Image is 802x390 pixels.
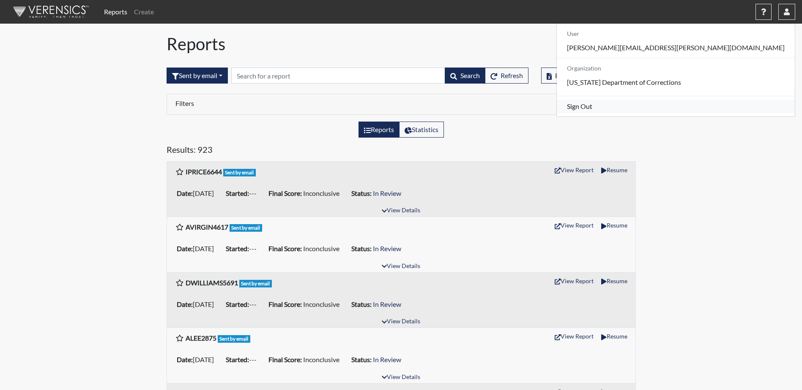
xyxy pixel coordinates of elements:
b: IPRICE6644 [186,168,222,176]
span: Sent by email [230,224,263,232]
b: Final Score: [268,244,302,252]
b: Date: [177,189,193,197]
button: Refresh [485,68,528,84]
h5: Results: 923 [167,144,636,158]
button: View Details [378,261,424,272]
b: ALEE2875 [186,334,216,342]
button: Resume [597,163,631,176]
label: View statistics about completed interviews [399,122,444,138]
a: Reports [101,3,131,20]
b: Status: [351,189,372,197]
button: Export List [541,68,592,84]
div: Filter by interview status [167,68,228,84]
b: Started: [226,355,249,363]
b: Date: [177,355,193,363]
h6: Filters [175,99,395,107]
b: Final Score: [268,300,302,308]
b: Started: [226,189,249,197]
b: Status: [351,244,372,252]
span: Export List [555,71,587,79]
a: Create [131,3,157,20]
span: Inconclusive [303,355,339,363]
button: View Details [378,372,424,383]
span: In Review [373,300,401,308]
span: Search [460,71,480,79]
b: Final Score: [268,355,302,363]
span: Refresh [501,71,523,79]
div: Click to expand/collapse filters [169,99,633,109]
button: Search [445,68,485,84]
li: [DATE] [173,298,222,311]
button: View Report [551,163,597,176]
b: Status: [351,300,372,308]
li: [DATE] [173,187,222,200]
b: AVIRGIN4617 [186,223,228,231]
span: In Review [373,355,401,363]
button: View Report [551,330,597,343]
b: Started: [226,244,249,252]
li: [DATE] [173,242,222,255]
b: Date: [177,244,193,252]
h6: Organization [557,62,795,76]
button: View Details [378,316,424,328]
h6: User [557,27,795,41]
span: Sent by email [239,280,272,287]
a: Sign Out [557,100,795,113]
b: Started: [226,300,249,308]
b: Status: [351,355,372,363]
span: Sent by email [223,169,256,176]
button: View Report [551,274,597,287]
li: --- [222,353,265,366]
b: DWILLIAMS5691 [186,279,238,287]
button: Resume [597,274,631,287]
button: Resume [597,330,631,343]
h1: Reports [167,34,636,54]
a: [PERSON_NAME][EMAIL_ADDRESS][PERSON_NAME][DOMAIN_NAME] [557,41,795,54]
b: Date: [177,300,193,308]
button: Resume [597,219,631,232]
span: Inconclusive [303,189,339,197]
button: Sent by email [167,68,228,84]
span: In Review [373,189,401,197]
span: Inconclusive [303,244,339,252]
b: Final Score: [268,189,302,197]
input: Search by Registration ID, Interview Number, or Investigation Name. [231,68,445,84]
span: Sent by email [218,335,251,343]
li: --- [222,187,265,200]
label: View the list of reports [359,122,400,138]
li: --- [222,298,265,311]
li: [DATE] [173,353,222,366]
span: In Review [373,244,401,252]
p: [US_STATE] Department of Corrections [557,76,795,89]
button: View Report [551,219,597,232]
button: View Details [378,205,424,217]
span: Inconclusive [303,300,339,308]
li: --- [222,242,265,255]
